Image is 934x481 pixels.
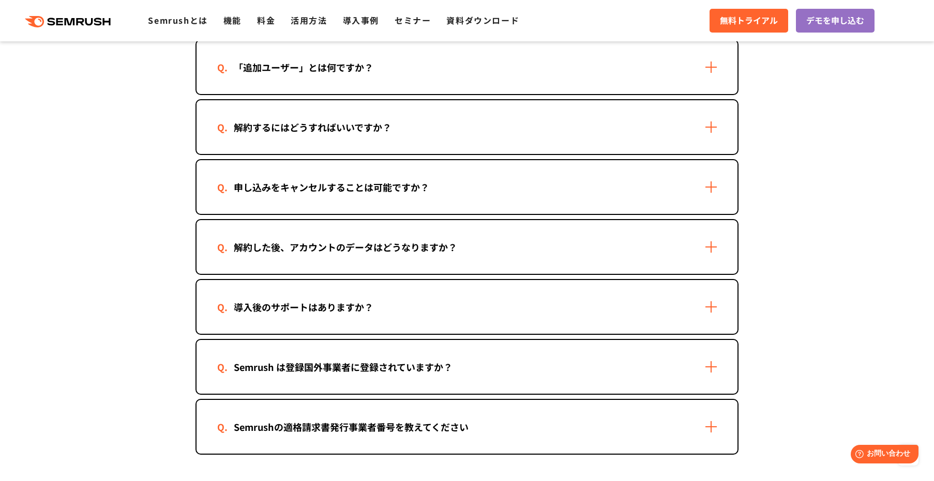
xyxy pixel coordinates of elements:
[806,14,864,27] span: デモを申し込む
[257,14,275,26] a: 料金
[217,60,390,75] div: 「追加ユーザー」とは何ですか？
[217,120,408,135] div: 解約するにはどうすればいいですか？
[217,420,485,435] div: Semrushの適格請求書発行事業者番号を教えてください
[291,14,327,26] a: 活用方法
[710,9,788,33] a: 無料トライアル
[217,180,446,195] div: 申し込みをキャンセルすることは可能ですか？
[395,14,431,26] a: セミナー
[720,14,778,27] span: 無料トライアル
[217,240,474,255] div: 解約した後、アカウントのデータはどうなりますか？
[796,9,875,33] a: デモを申し込む
[148,14,207,26] a: Semrushとは
[217,360,469,375] div: Semrush は登録国外事業者に登録されていますか？
[223,14,242,26] a: 機能
[842,441,923,470] iframe: Help widget launcher
[343,14,379,26] a: 導入事例
[217,300,390,315] div: 導入後のサポートはありますか？
[446,14,519,26] a: 資料ダウンロード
